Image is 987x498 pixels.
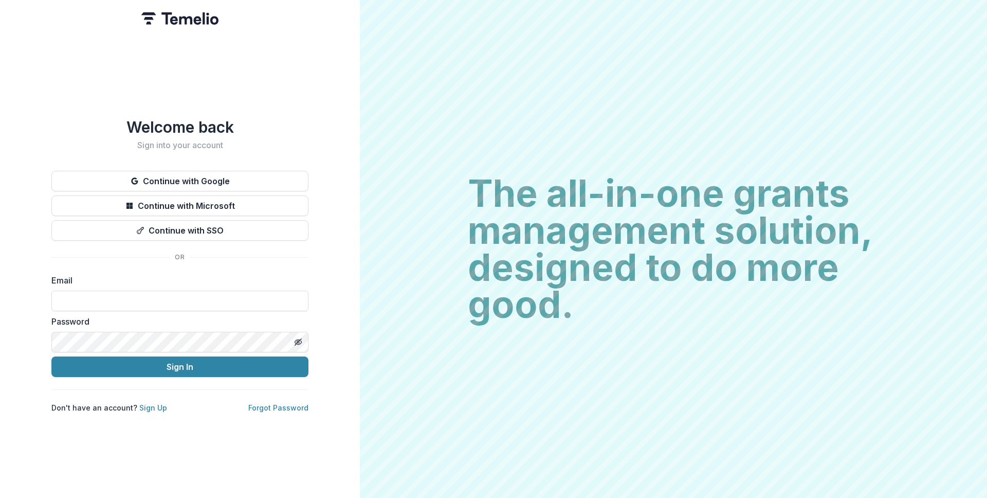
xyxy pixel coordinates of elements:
p: Don't have an account? [51,402,167,413]
button: Continue with Microsoft [51,195,308,216]
label: Email [51,274,302,287]
button: Continue with Google [51,171,308,191]
h2: Sign into your account [51,140,308,150]
button: Sign In [51,357,308,377]
button: Continue with SSO [51,220,308,241]
button: Toggle password visibility [290,334,306,350]
h1: Welcome back [51,118,308,136]
img: Temelio [141,12,218,25]
a: Forgot Password [248,403,308,412]
label: Password [51,315,302,328]
a: Sign Up [139,403,167,412]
